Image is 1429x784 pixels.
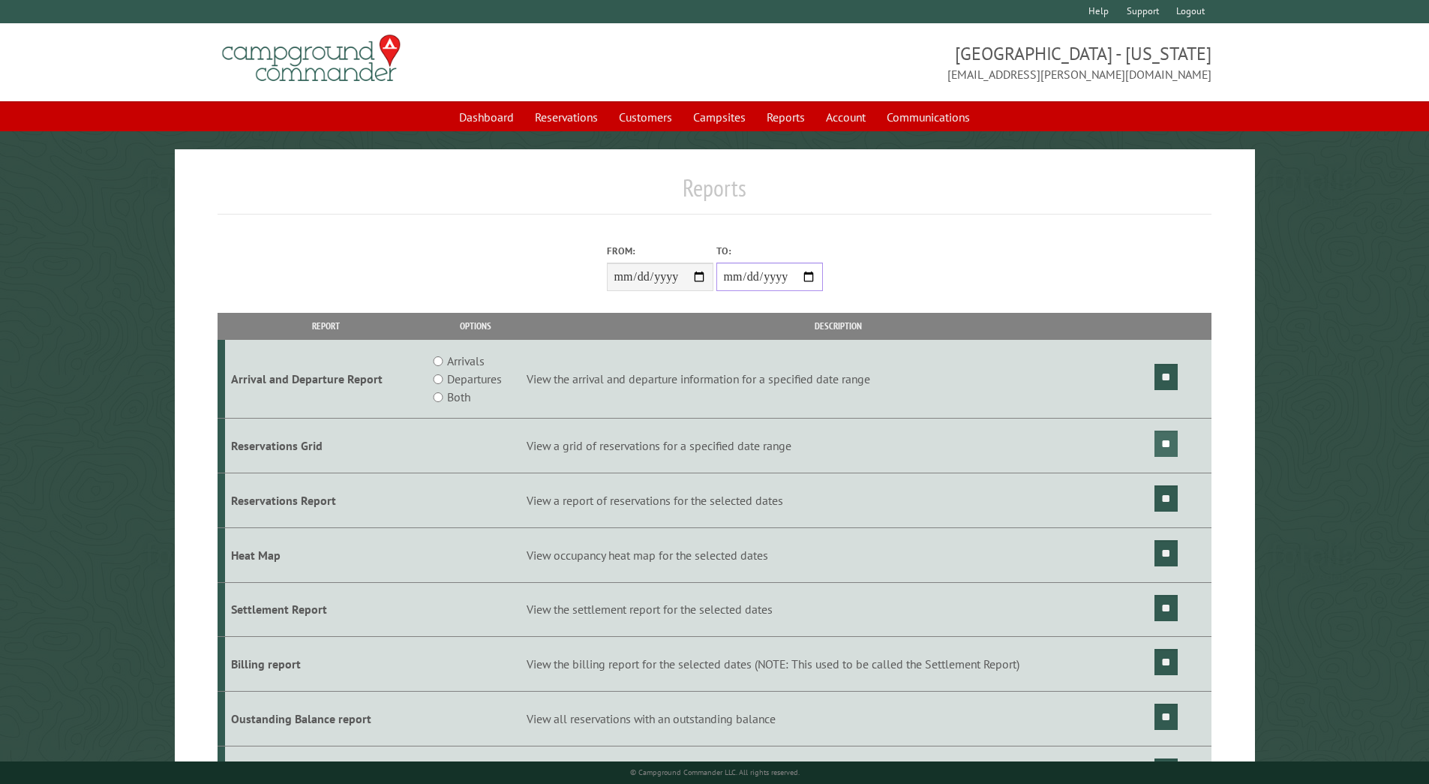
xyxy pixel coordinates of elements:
[447,352,485,370] label: Arrivals
[630,767,800,777] small: © Campground Commander LLC. All rights reserved.
[524,313,1152,339] th: Description
[225,313,427,339] th: Report
[526,103,607,131] a: Reservations
[716,244,823,258] label: To:
[878,103,979,131] a: Communications
[225,527,427,582] td: Heat Map
[715,41,1212,83] span: [GEOGRAPHIC_DATA] - [US_STATE] [EMAIL_ADDRESS][PERSON_NAME][DOMAIN_NAME]
[225,637,427,692] td: Billing report
[447,388,470,406] label: Both
[524,419,1152,473] td: View a grid of reservations for a specified date range
[524,340,1152,419] td: View the arrival and departure information for a specified date range
[426,313,524,339] th: Options
[607,244,713,258] label: From:
[524,692,1152,746] td: View all reservations with an outstanding balance
[225,340,427,419] td: Arrival and Departure Report
[524,473,1152,527] td: View a report of reservations for the selected dates
[817,103,875,131] a: Account
[225,582,427,637] td: Settlement Report
[218,29,405,88] img: Campground Commander
[447,370,502,388] label: Departures
[524,582,1152,637] td: View the settlement report for the selected dates
[610,103,681,131] a: Customers
[524,637,1152,692] td: View the billing report for the selected dates (NOTE: This used to be called the Settlement Report)
[225,419,427,473] td: Reservations Grid
[450,103,523,131] a: Dashboard
[225,473,427,527] td: Reservations Report
[758,103,814,131] a: Reports
[524,527,1152,582] td: View occupancy heat map for the selected dates
[225,692,427,746] td: Oustanding Balance report
[684,103,755,131] a: Campsites
[218,173,1212,215] h1: Reports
